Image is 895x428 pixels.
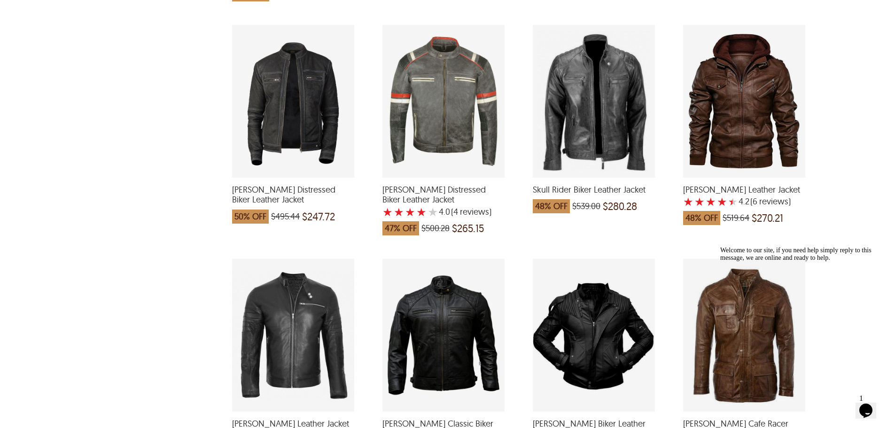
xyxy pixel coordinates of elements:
iframe: chat widget [716,243,886,386]
label: 4 rating [416,207,427,217]
span: $539.00 [572,202,600,211]
label: 3 rating [706,197,716,206]
span: (4 [451,207,458,217]
span: 48% OFF [683,211,720,225]
label: 5 rating [428,207,438,217]
span: Dennis Distressed Biker Leather Jacket [232,185,354,205]
label: 4 rating [717,197,727,206]
a: Enzo Distressed Biker Leather Jacket with a 4 Star Rating 4 Product Review which was at a price o... [382,171,505,240]
label: 2 rating [394,207,404,217]
span: $247.72 [302,212,335,221]
span: (6 [750,197,757,206]
span: 48% OFF [533,199,570,213]
span: 47% OFF [382,221,419,235]
div: Welcome to our site, if you need help simply reply to this message, we are online and ready to help. [4,4,173,19]
span: 50% OFF [232,210,269,224]
label: 3 rating [405,207,415,217]
label: 2 rating [694,197,705,206]
span: ) [750,197,791,206]
span: $265.15 [452,224,484,233]
a: Ronald Biker Leather Jacket with a 4.166666666666666 Star Rating 6 Product Review which was at a ... [683,171,805,230]
span: $500.28 [421,224,450,233]
a: Skull Rider Biker Leather Jacket which was at a price of $539.00, now after discount the price is [533,171,655,218]
span: reviews [757,197,788,206]
label: 4.0 [439,207,450,217]
span: $495.44 [271,212,300,221]
label: 5 rating [728,197,738,206]
span: reviews [458,207,489,217]
span: $280.28 [603,202,637,211]
label: 1 rating [683,197,693,206]
span: ) [451,207,491,217]
span: Welcome to our site, if you need help simply reply to this message, we are online and ready to help. [4,4,155,18]
span: $519.64 [723,213,749,223]
a: Dennis Distressed Biker Leather Jacket which was at a price of $495.44, now after discount the pr... [232,171,354,228]
span: Enzo Distressed Biker Leather Jacket [382,185,505,205]
iframe: chat widget [856,390,886,419]
span: Skull Rider Biker Leather Jacket [533,185,655,195]
span: Ronald Biker Leather Jacket [683,185,805,195]
label: 4.2 [739,197,749,206]
label: 1 rating [382,207,393,217]
span: $270.21 [752,213,783,223]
